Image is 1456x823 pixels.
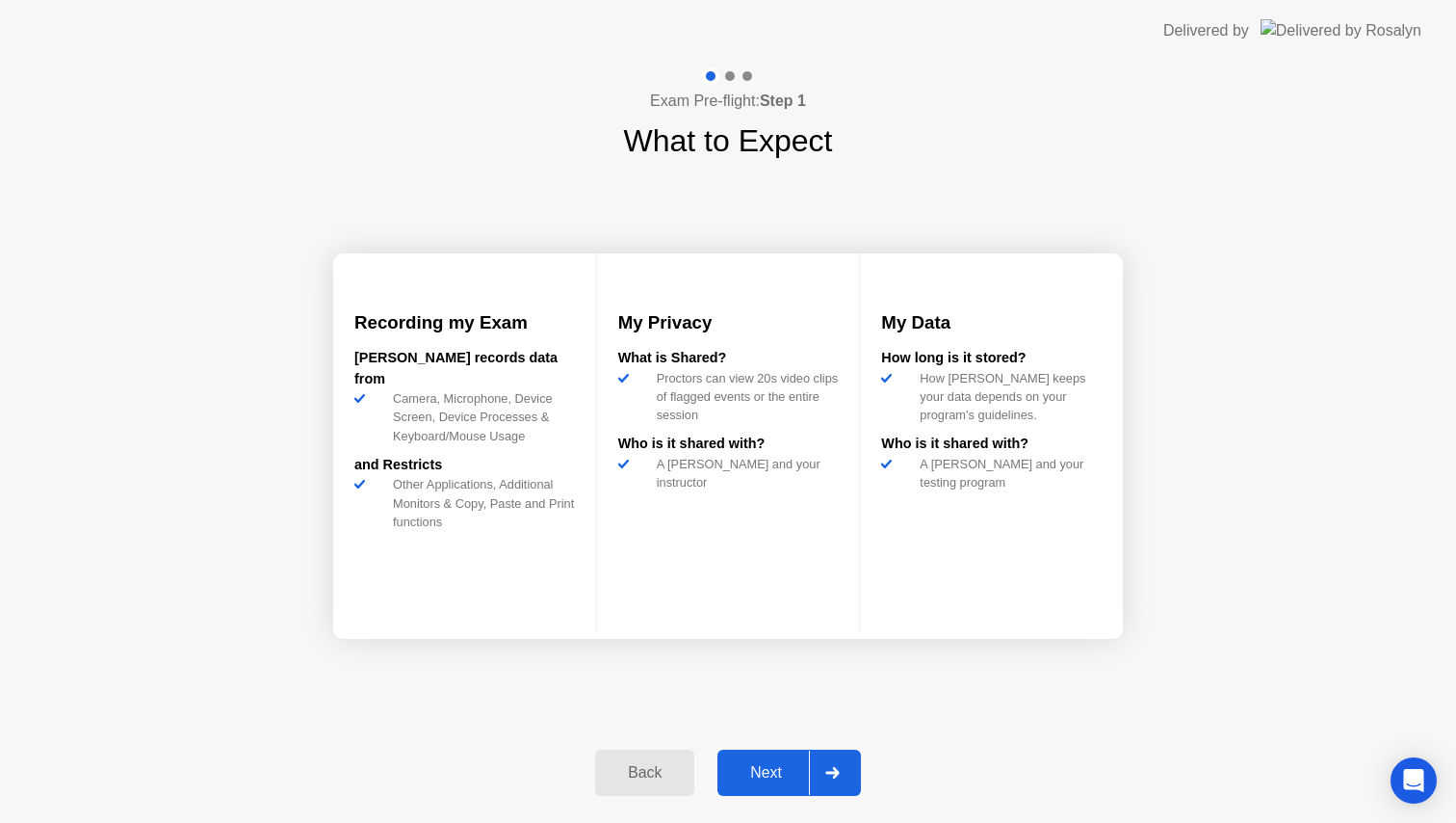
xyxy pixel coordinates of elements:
div: [PERSON_NAME] records data from [354,348,575,389]
div: Delivered by [1163,19,1249,42]
div: and Restricts [354,455,575,476]
b: Step 1 [760,93,806,109]
button: Next [717,750,861,796]
img: Delivered by Rosalyn [1261,19,1421,41]
div: Other Applications, Additional Monitors & Copy, Paste and Print functions [385,475,575,531]
div: Next [723,764,809,782]
div: A [PERSON_NAME] and your testing program [912,455,1102,491]
div: Back [601,764,689,782]
h1: What to Expect [624,118,833,164]
div: Proctors can view 20s video clips of flagged events or the entire session [649,369,839,425]
div: What is Shared? [618,348,839,369]
h4: Exam Pre-flight: [650,90,806,113]
h3: My Privacy [618,309,839,336]
div: Who is it shared with? [881,434,1102,455]
h3: My Data [881,309,1102,336]
div: Camera, Microphone, Device Screen, Device Processes & Keyboard/Mouse Usage [385,389,575,445]
div: A [PERSON_NAME] and your instructor [649,455,839,491]
div: How long is it stored? [881,348,1102,369]
button: Back [595,750,694,796]
div: How [PERSON_NAME] keeps your data depends on your program’s guidelines. [912,369,1102,425]
div: Who is it shared with? [618,434,839,455]
div: Open Intercom Messenger [1391,757,1437,804]
h3: Recording my Exam [354,309,575,336]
